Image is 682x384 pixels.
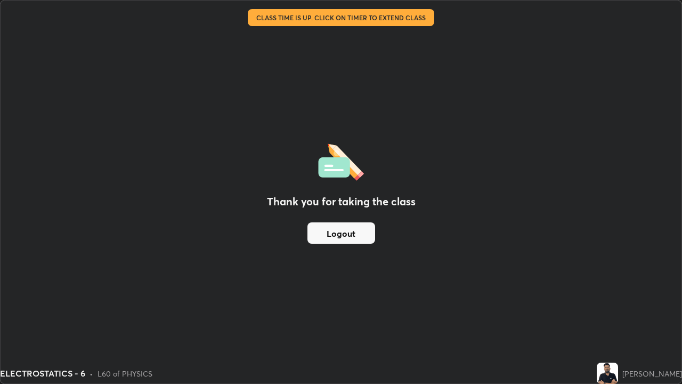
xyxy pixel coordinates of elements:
img: offlineFeedback.1438e8b3.svg [318,140,364,181]
button: Logout [307,222,375,244]
div: • [90,368,93,379]
div: [PERSON_NAME] [622,368,682,379]
img: 8782f5c7b807477aad494b3bf83ebe7f.png [597,363,618,384]
div: L60 of PHYSICS [98,368,152,379]
h2: Thank you for taking the class [267,194,416,210]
